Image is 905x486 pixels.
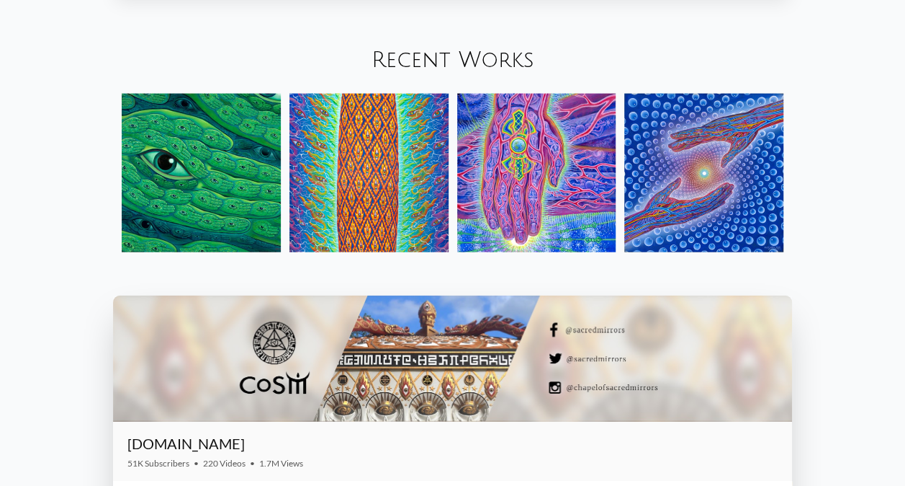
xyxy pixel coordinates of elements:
[127,435,245,452] a: [DOMAIN_NAME]
[250,458,255,469] span: •
[127,458,189,469] span: 51K Subscribers
[259,458,303,469] span: 1.7M Views
[695,441,778,458] iframe: Subscribe to CoSM.TV on YouTube
[203,458,246,469] span: 220 Videos
[194,458,199,469] span: •
[372,48,534,72] a: Recent Works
